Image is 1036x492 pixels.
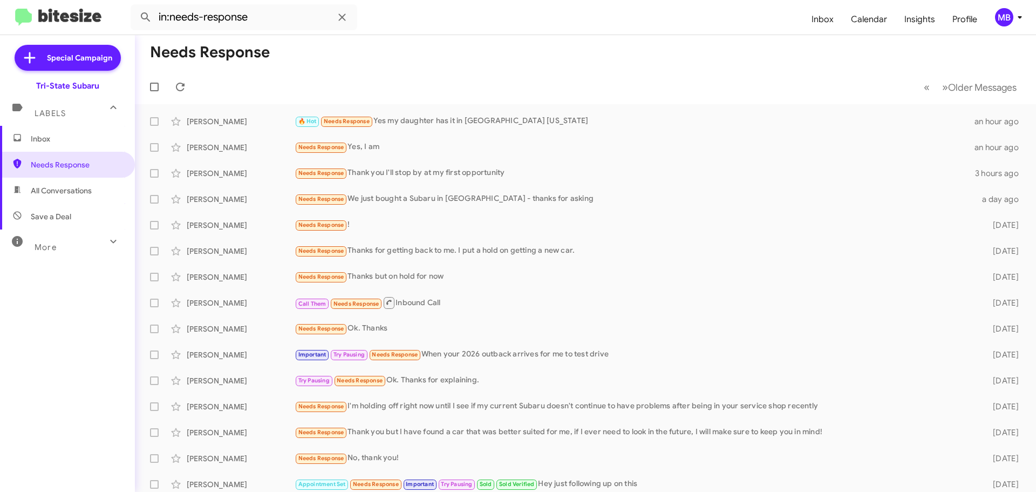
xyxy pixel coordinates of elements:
[842,4,896,35] a: Calendar
[298,221,344,228] span: Needs Response
[36,80,99,91] div: Tri-State Subaru
[976,479,1027,490] div: [DATE]
[480,481,492,488] span: Sold
[187,272,295,282] div: [PERSON_NAME]
[187,323,295,334] div: [PERSON_NAME]
[295,322,976,335] div: Ok. Thanks
[15,45,121,71] a: Special Campaign
[441,481,472,488] span: Try Pausing
[298,300,326,307] span: Call Them
[295,141,974,153] div: Yes, I am
[918,76,1023,98] nav: Page navigation example
[298,247,344,254] span: Needs Response
[35,109,66,118] span: Labels
[924,80,930,94] span: «
[131,4,357,30] input: Search
[295,115,974,127] div: Yes my daughter has it in [GEOGRAPHIC_DATA] [US_STATE]
[295,167,975,179] div: Thank you I'll stop by at my first opportunity
[31,185,92,196] span: All Conversations
[944,4,986,35] a: Profile
[333,300,379,307] span: Needs Response
[974,116,1027,127] div: an hour ago
[298,403,344,410] span: Needs Response
[976,298,1027,308] div: [DATE]
[976,453,1027,464] div: [DATE]
[976,220,1027,231] div: [DATE]
[150,44,270,61] h1: Needs Response
[187,168,295,179] div: [PERSON_NAME]
[295,374,976,387] div: Ok. Thanks for explaining.
[295,426,976,439] div: Thank you but I have found a car that was better suited for me, if I ever need to look in the fut...
[187,427,295,438] div: [PERSON_NAME]
[187,401,295,412] div: [PERSON_NAME]
[974,142,1027,153] div: an hour ago
[298,455,344,462] span: Needs Response
[298,170,344,177] span: Needs Response
[31,133,122,144] span: Inbox
[295,193,976,205] div: We just bought a Subaru in [GEOGRAPHIC_DATA] - thanks for asking
[298,377,330,384] span: Try Pausing
[187,453,295,464] div: [PERSON_NAME]
[976,194,1027,205] div: a day ago
[187,220,295,231] div: [PERSON_NAME]
[31,159,122,170] span: Needs Response
[187,479,295,490] div: [PERSON_NAME]
[295,348,976,361] div: When your 2026 outback arrives for me to test drive
[406,481,434,488] span: Important
[948,82,1017,93] span: Older Messages
[896,4,944,35] a: Insights
[187,349,295,360] div: [PERSON_NAME]
[31,211,71,222] span: Save a Deal
[917,76,936,98] button: Previous
[298,196,344,203] span: Needs Response
[333,351,365,358] span: Try Pausing
[976,246,1027,257] div: [DATE]
[942,80,948,94] span: »
[337,377,383,384] span: Needs Response
[187,194,295,205] div: [PERSON_NAME]
[298,429,344,436] span: Needs Response
[295,296,976,309] div: Inbound Call
[976,272,1027,282] div: [DATE]
[976,375,1027,386] div: [DATE]
[975,168,1027,179] div: 3 hours ago
[298,273,344,280] span: Needs Response
[35,242,57,252] span: More
[187,116,295,127] div: [PERSON_NAME]
[976,427,1027,438] div: [DATE]
[295,478,976,490] div: Hey just following up on this
[295,245,976,257] div: Thanks for getting back to me. I put a hold on getting a new car.
[295,271,976,283] div: Thanks but on hold for now
[298,325,344,332] span: Needs Response
[295,400,976,413] div: I'm holding off right now until I see if my current Subaru doesn't continue to have problems afte...
[187,298,295,308] div: [PERSON_NAME]
[187,246,295,257] div: [PERSON_NAME]
[298,118,317,125] span: 🔥 Hot
[499,481,535,488] span: Sold Verified
[298,144,344,151] span: Needs Response
[372,351,418,358] span: Needs Response
[995,8,1013,26] div: MB
[187,375,295,386] div: [PERSON_NAME]
[976,401,1027,412] div: [DATE]
[295,452,976,464] div: No, thank you!
[976,323,1027,334] div: [DATE]
[298,481,346,488] span: Appointment Set
[298,351,326,358] span: Important
[47,52,112,63] span: Special Campaign
[295,219,976,231] div: !
[936,76,1023,98] button: Next
[324,118,370,125] span: Needs Response
[187,142,295,153] div: [PERSON_NAME]
[976,349,1027,360] div: [DATE]
[353,481,399,488] span: Needs Response
[986,8,1024,26] button: MB
[803,4,842,35] a: Inbox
